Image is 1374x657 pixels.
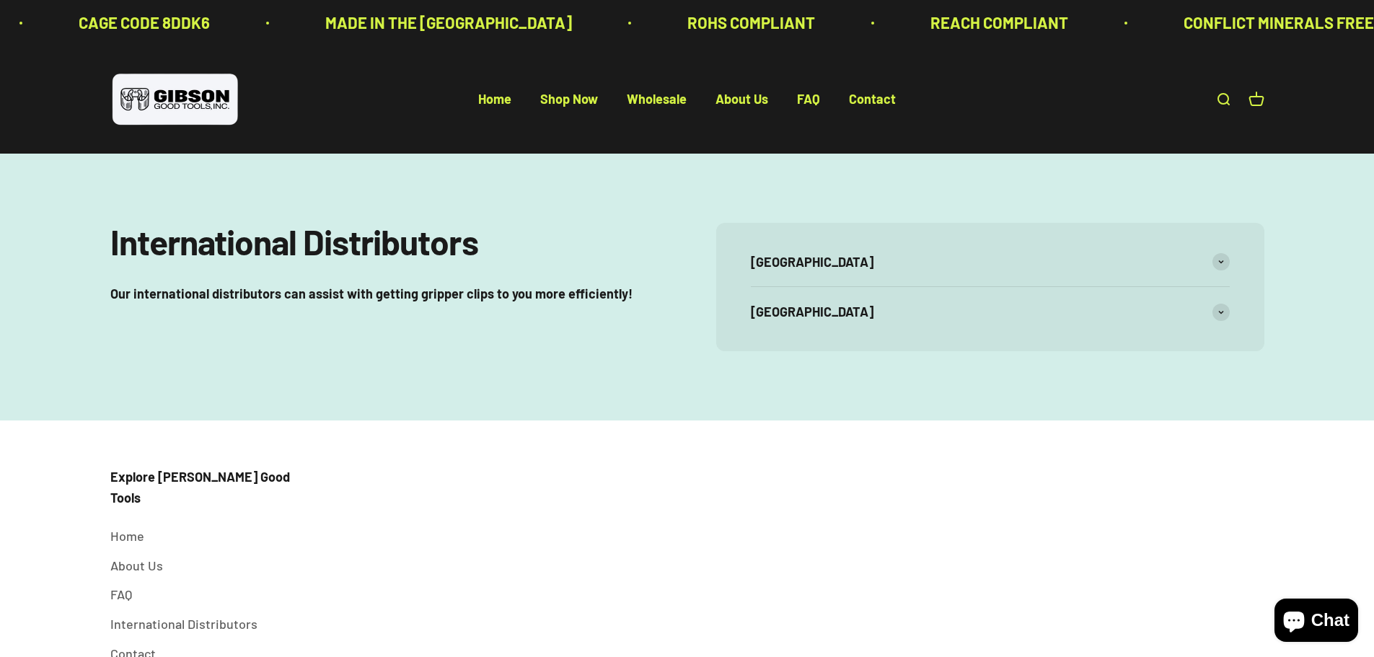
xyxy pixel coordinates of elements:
span: [GEOGRAPHIC_DATA] [751,301,873,322]
p: REACH COMPLIANT [930,10,1068,35]
p: MADE IN THE [GEOGRAPHIC_DATA] [325,10,572,35]
a: Contact [849,92,896,107]
summary: [GEOGRAPHIC_DATA] [751,287,1230,337]
summary: [GEOGRAPHIC_DATA] [751,237,1230,287]
a: Home [110,526,144,547]
a: Shop Now [540,92,598,107]
a: Wholesale [627,92,687,107]
a: FAQ [797,92,820,107]
inbox-online-store-chat: Shopify online store chat [1270,599,1362,645]
p: ROHS COMPLIANT [687,10,815,35]
strong: Our international distributors can assist with getting gripper clips to you more efficiently! [110,286,633,301]
a: International Distributors [110,614,257,635]
a: Home [478,92,511,107]
p: CONFLICT MINERALS FREE [1184,10,1374,35]
p: CAGE CODE 8DDK6 [79,10,210,35]
a: About Us [110,555,163,576]
p: Explore [PERSON_NAME] Good Tools [110,467,291,508]
a: FAQ [110,584,132,605]
a: About Us [715,92,768,107]
span: [GEOGRAPHIC_DATA] [751,252,873,273]
h2: International Distributors [110,223,659,261]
